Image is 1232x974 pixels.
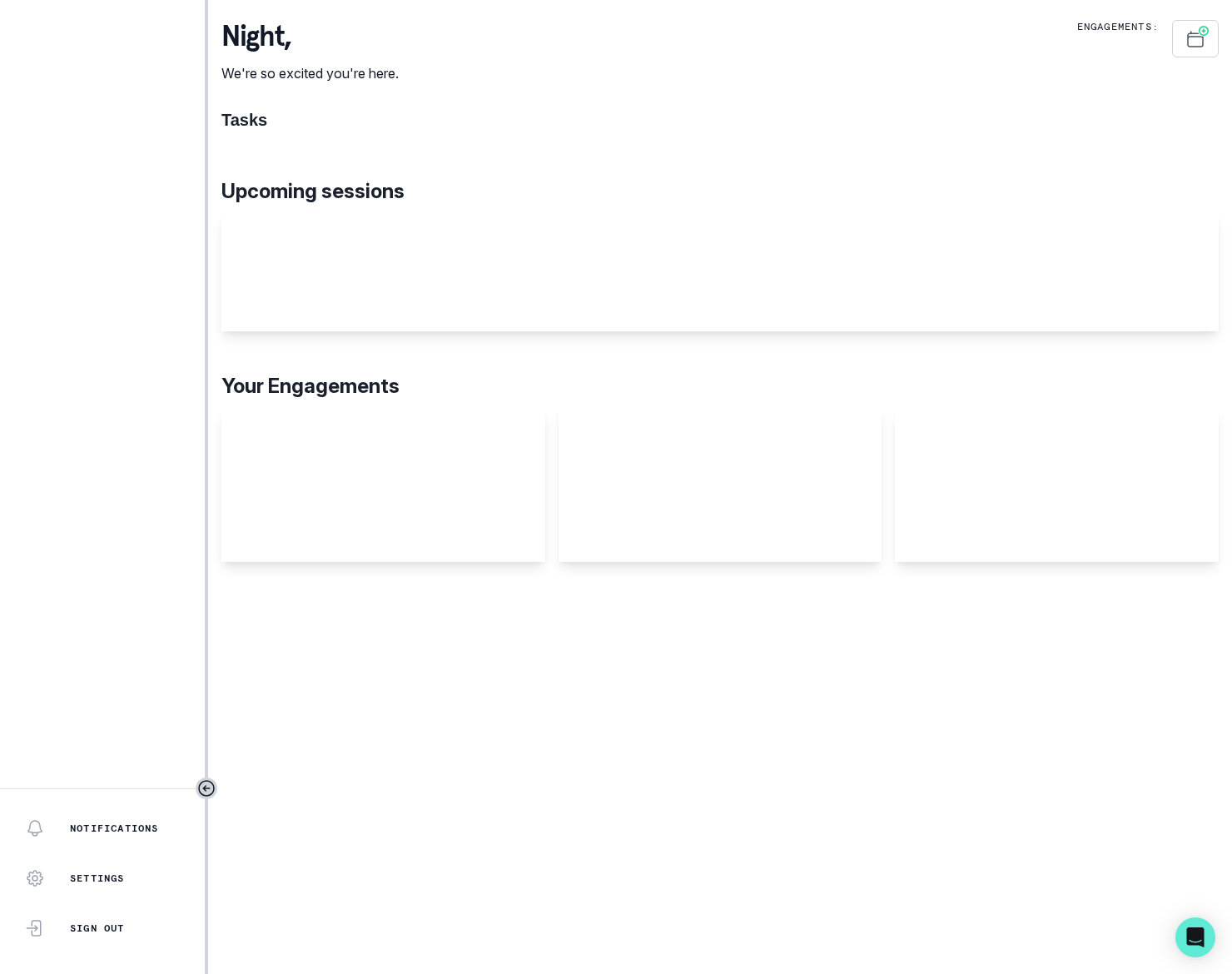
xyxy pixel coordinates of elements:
[70,822,159,835] p: Notifications
[70,922,125,935] p: Sign Out
[1175,917,1215,957] div: Open Intercom Messenger
[196,778,217,799] button: Toggle sidebar
[221,371,1219,401] p: Your Engagements
[221,110,1219,130] h1: Tasks
[70,872,125,885] p: Settings
[1077,20,1159,33] p: Engagements:
[221,20,399,53] p: night ,
[221,176,1219,206] p: Upcoming sessions
[1172,20,1219,57] button: Schedule Sessions
[221,63,399,83] p: We're so excited you're here.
